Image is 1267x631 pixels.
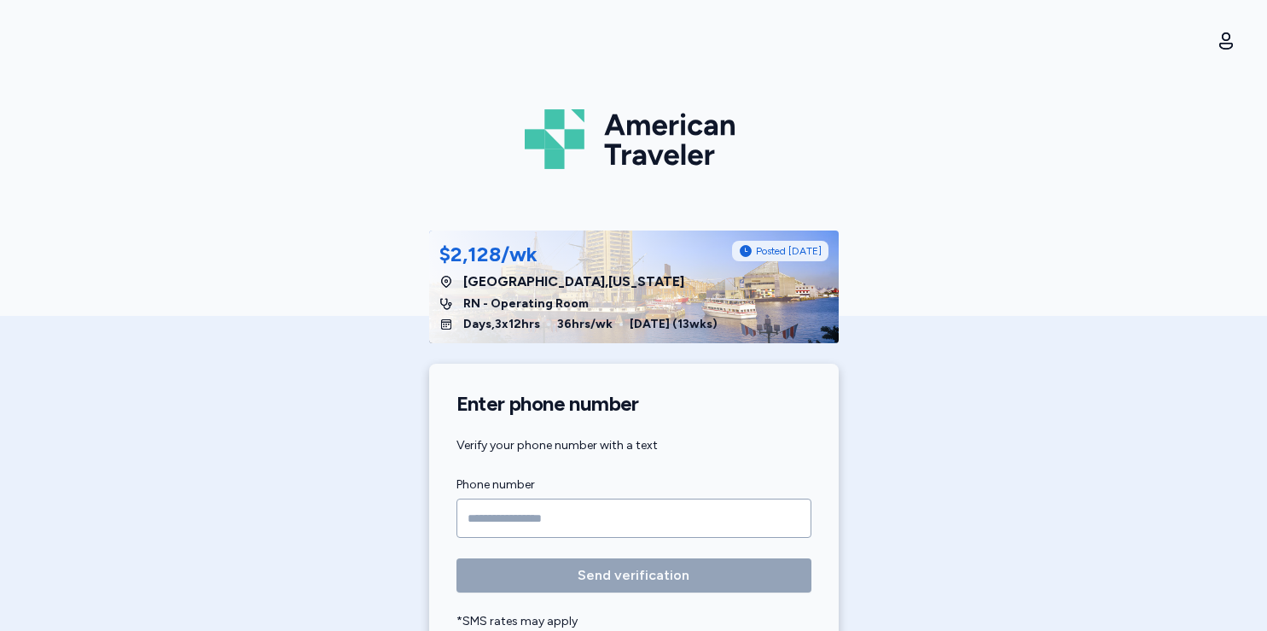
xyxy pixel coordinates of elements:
[456,391,811,417] h1: Enter phone number
[456,437,811,454] div: Verify your phone number with a text
[463,295,589,313] span: RN - Operating Room
[756,244,822,258] span: Posted [DATE]
[456,499,811,538] input: Phone number
[456,613,811,630] div: *SMS rates may apply
[578,565,689,586] span: Send verification
[630,316,718,333] span: [DATE] ( 13 wks)
[456,475,811,495] label: Phone number
[525,102,743,176] img: Logo
[557,316,613,333] span: 36 hrs/wk
[463,272,684,292] span: [GEOGRAPHIC_DATA] , [US_STATE]
[456,558,811,593] button: Send verification
[439,241,538,268] div: $2,128/wk
[463,316,540,333] span: Days , 3 x 12 hrs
